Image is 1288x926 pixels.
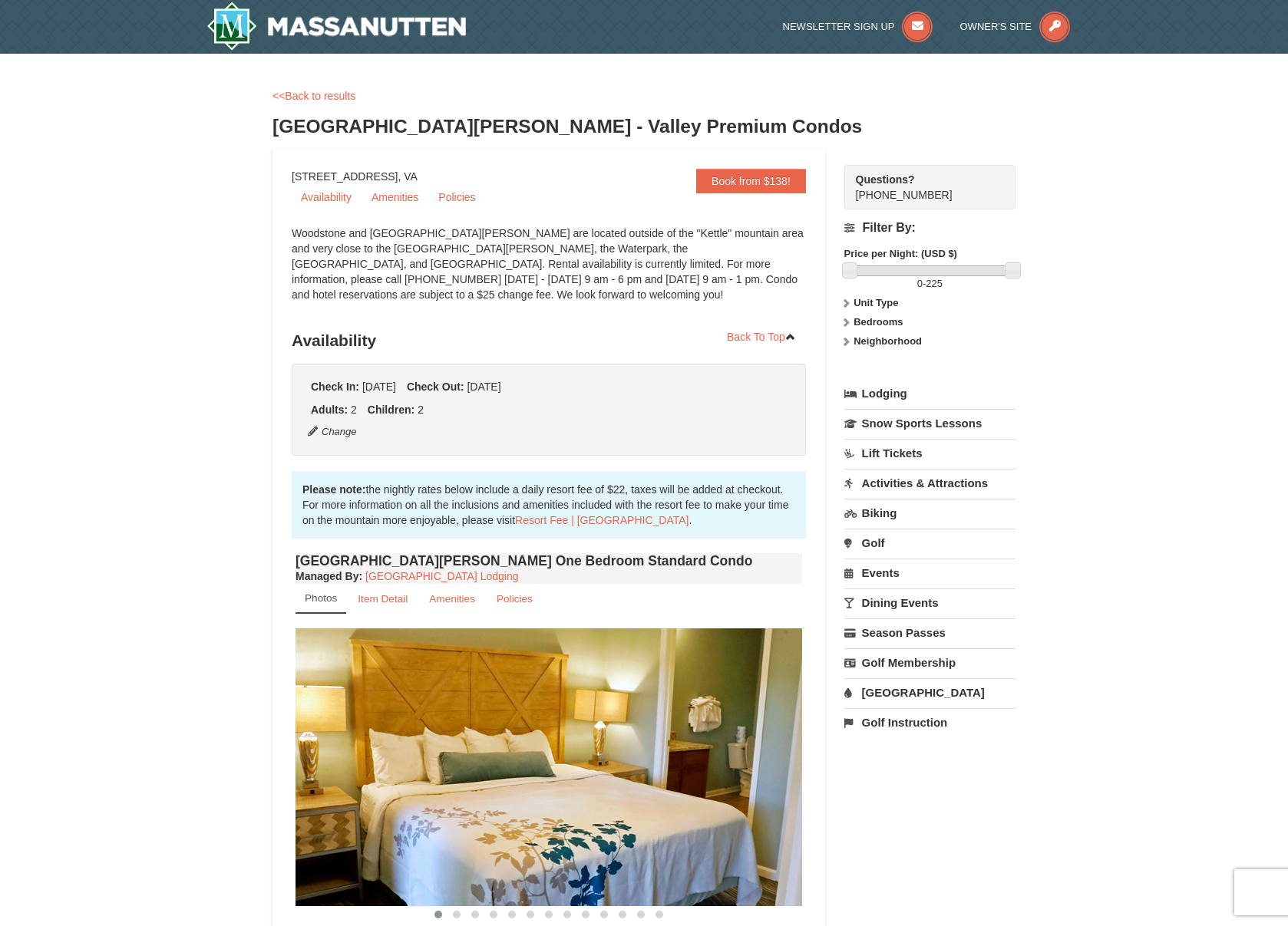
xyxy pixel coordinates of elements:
[368,404,414,416] strong: Children:
[844,409,1016,437] a: Snow Sports Lessons
[272,111,1016,142] h3: [GEOGRAPHIC_DATA][PERSON_NAME] - Valley Premium Condos
[296,584,346,614] a: Photos
[515,514,689,526] a: Resort Fee | [GEOGRAPHIC_DATA]
[292,471,806,539] div: the nightly rates below include a daily resort fee of $22, taxes will be added at checkout. For m...
[487,584,543,614] a: Policies
[917,278,923,289] span: 0
[302,483,365,496] strong: Please note:
[292,186,361,209] a: Availability
[844,469,1016,497] a: Activities & Attractions
[362,381,396,393] span: [DATE]
[854,335,922,347] strong: Neighborhood
[311,381,359,393] strong: Check In:
[365,570,518,582] a: [GEOGRAPHIC_DATA] Lodging
[272,90,355,102] a: <<Back to results
[844,559,1016,587] a: Events
[844,708,1016,737] a: Golf Instruction
[844,648,1016,677] a: Golf Membership
[296,628,802,905] img: 18876286-121-55434444.jpg
[844,221,1016,235] h4: Filter By:
[311,404,348,416] strong: Adults:
[854,316,903,328] strong: Bedrooms
[305,592,337,604] small: Photos
[419,584,485,614] a: Amenities
[844,678,1016,707] a: [GEOGRAPHIC_DATA]
[844,276,1016,292] label: -
[429,593,475,605] small: Amenities
[844,380,1016,407] a: Lodging
[429,186,484,209] a: Policies
[696,169,806,193] a: Book from $138!
[844,439,1016,467] a: Lift Tickets
[844,499,1016,527] a: Biking
[467,381,500,393] span: [DATE]
[206,2,466,51] img: Massanutten Resort Logo
[307,423,358,440] button: Change
[844,618,1016,647] a: Season Passes
[418,404,424,416] span: 2
[296,553,802,568] h4: [GEOGRAPHIC_DATA][PERSON_NAME] One Bedroom Standard Condo
[844,529,1016,557] a: Golf
[407,381,464,393] strong: Check Out:
[783,21,895,32] span: Newsletter Sign Up
[351,404,357,416] span: 2
[783,21,933,32] a: Newsletter Sign Up
[844,588,1016,617] a: Dining Events
[206,2,466,51] a: Massanutten Resort
[292,226,806,318] div: Woodstone and [GEOGRAPHIC_DATA][PERSON_NAME] are located outside of the "Kettle" mountain area an...
[296,570,358,582] span: Managed By
[497,593,533,605] small: Policies
[960,21,1032,32] span: Owner's Site
[854,297,898,308] strong: Unit Type
[844,248,957,259] strong: Price per Night: (USD $)
[856,172,988,201] span: [PHONE_NUMBER]
[960,21,1071,32] a: Owner's Site
[856,173,915,186] strong: Questions?
[292,325,806,356] h3: Availability
[296,570,362,582] strong: :
[348,584,418,614] a: Item Detail
[358,593,408,605] small: Item Detail
[926,278,943,289] span: 225
[717,325,806,348] a: Back To Top
[362,186,428,209] a: Amenities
